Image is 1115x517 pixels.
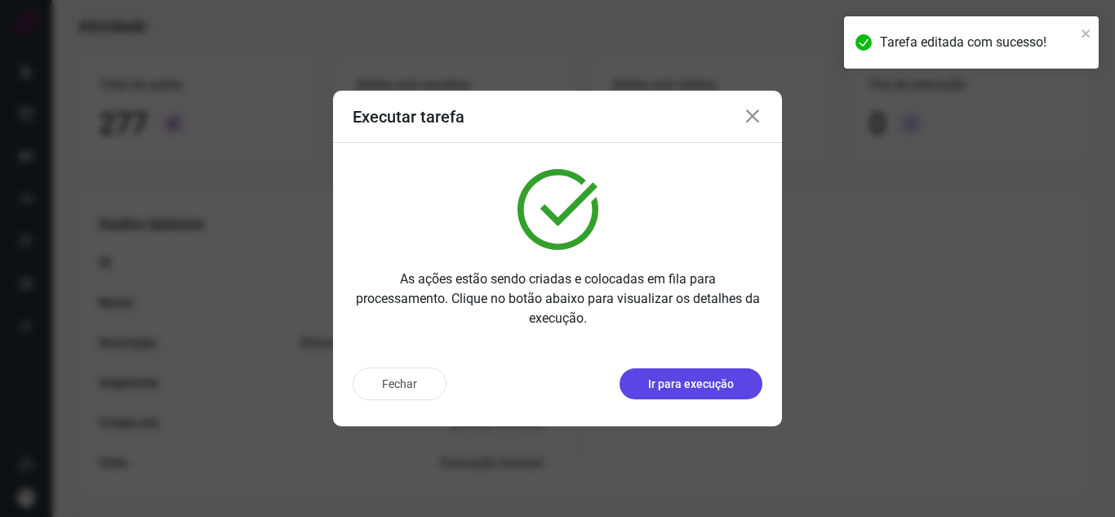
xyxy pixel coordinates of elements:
button: close [1081,23,1092,42]
h3: Executar tarefa [353,107,464,127]
div: Tarefa editada com sucesso! [880,33,1076,52]
p: Ir para execução [648,376,734,393]
p: As ações estão sendo criadas e colocadas em fila para processamento. Clique no botão abaixo para ... [353,270,762,328]
img: verified.svg [518,169,598,250]
button: Ir para execução [620,368,762,399]
button: Fechar [353,368,446,400]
